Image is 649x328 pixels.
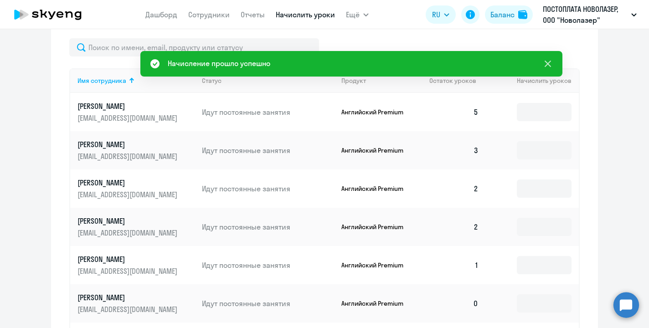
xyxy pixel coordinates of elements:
p: Английский Premium [341,184,410,193]
input: Поиск по имени, email, продукту или статусу [69,38,319,56]
a: Сотрудники [188,10,230,19]
p: Английский Premium [341,261,410,269]
a: [PERSON_NAME][EMAIL_ADDRESS][DOMAIN_NAME] [77,254,195,276]
p: [EMAIL_ADDRESS][DOMAIN_NAME] [77,228,180,238]
p: Английский Premium [341,108,410,116]
div: Имя сотрудника [77,77,195,85]
div: Баланс [490,9,515,20]
p: Идут постоянные занятия [202,107,334,117]
a: [PERSON_NAME][EMAIL_ADDRESS][DOMAIN_NAME] [77,292,195,314]
a: Дашборд [145,10,177,19]
button: Ещё [346,5,369,24]
p: ПОСТОПЛАТА НОВОЛАЗЕР, ООО "Новолазер" [543,4,628,26]
p: [PERSON_NAME] [77,292,180,302]
div: Остаток уроков [429,77,486,85]
p: Английский Premium [341,146,410,154]
p: [PERSON_NAME] [77,139,180,149]
p: Идут постоянные занятия [202,145,334,155]
span: Ещё [346,9,360,20]
a: [PERSON_NAME][EMAIL_ADDRESS][DOMAIN_NAME] [77,101,195,123]
div: Статус [202,77,221,85]
p: [EMAIL_ADDRESS][DOMAIN_NAME] [77,304,180,314]
td: 2 [422,208,486,246]
p: [PERSON_NAME] [77,101,180,111]
p: [PERSON_NAME] [77,216,180,226]
p: [PERSON_NAME] [77,254,180,264]
p: [EMAIL_ADDRESS][DOMAIN_NAME] [77,113,180,123]
p: [EMAIL_ADDRESS][DOMAIN_NAME] [77,151,180,161]
td: 0 [422,284,486,323]
div: Имя сотрудника [77,77,126,85]
p: [EMAIL_ADDRESS][DOMAIN_NAME] [77,190,180,200]
div: Продукт [341,77,366,85]
p: [PERSON_NAME] [77,178,180,188]
a: [PERSON_NAME][EMAIL_ADDRESS][DOMAIN_NAME] [77,178,195,200]
td: 5 [422,93,486,131]
a: [PERSON_NAME][EMAIL_ADDRESS][DOMAIN_NAME] [77,216,195,238]
p: Идут постоянные занятия [202,222,334,232]
a: Отчеты [241,10,265,19]
div: Продукт [341,77,422,85]
button: RU [426,5,456,24]
a: Начислить уроки [276,10,335,19]
th: Начислить уроков [486,68,579,93]
button: ПОСТОПЛАТА НОВОЛАЗЕР, ООО "Новолазер" [538,4,641,26]
div: Начисление прошло успешно [168,58,270,69]
span: RU [432,9,440,20]
img: balance [518,10,527,19]
div: Статус [202,77,334,85]
button: Балансbalance [485,5,533,24]
p: Английский Premium [341,223,410,231]
a: [PERSON_NAME][EMAIL_ADDRESS][DOMAIN_NAME] [77,139,195,161]
td: 2 [422,169,486,208]
span: Остаток уроков [429,77,476,85]
td: 3 [422,131,486,169]
p: Английский Premium [341,299,410,307]
p: Идут постоянные занятия [202,184,334,194]
p: Идут постоянные занятия [202,260,334,270]
p: Идут постоянные занятия [202,298,334,308]
td: 1 [422,246,486,284]
p: [EMAIL_ADDRESS][DOMAIN_NAME] [77,266,180,276]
